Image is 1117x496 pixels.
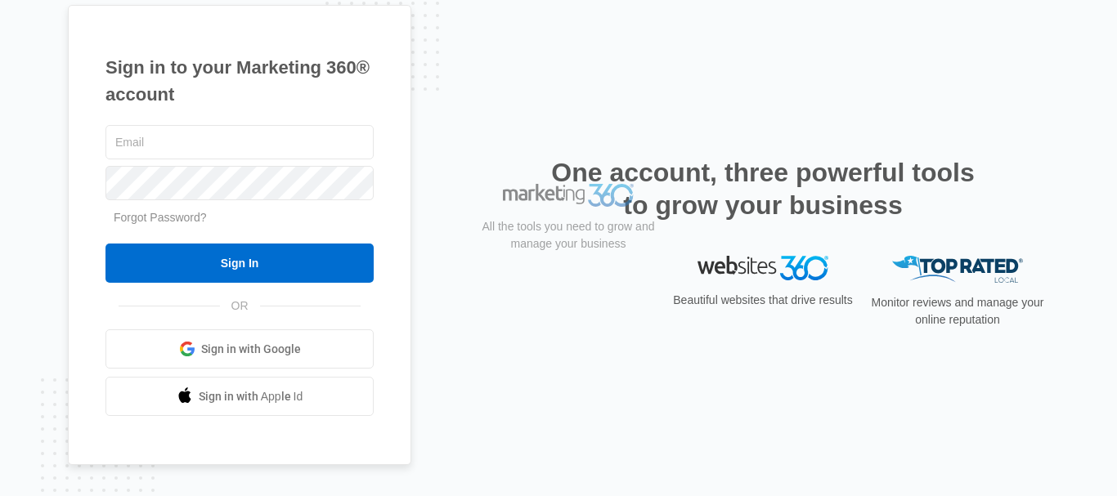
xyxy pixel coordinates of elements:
h2: One account, three powerful tools to grow your business [546,156,980,221]
input: Sign In [105,244,374,283]
input: Email [105,125,374,159]
p: All the tools you need to grow and manage your business [477,290,660,324]
a: Sign in with Apple Id [105,377,374,416]
a: Forgot Password? [114,211,207,224]
span: OR [220,297,260,315]
span: Sign in with Apple Id [199,388,303,405]
img: Top Rated Local [892,256,1023,283]
a: Sign in with Google [105,329,374,369]
span: Sign in with Google [201,341,301,358]
p: Beautiful websites that drive results [671,292,855,309]
img: Marketing 360 [503,256,634,279]
img: Websites 360 [698,256,828,279]
p: Monitor reviews and manage your online reputation [866,294,1049,328]
h1: Sign in to your Marketing 360® account [105,54,374,108]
